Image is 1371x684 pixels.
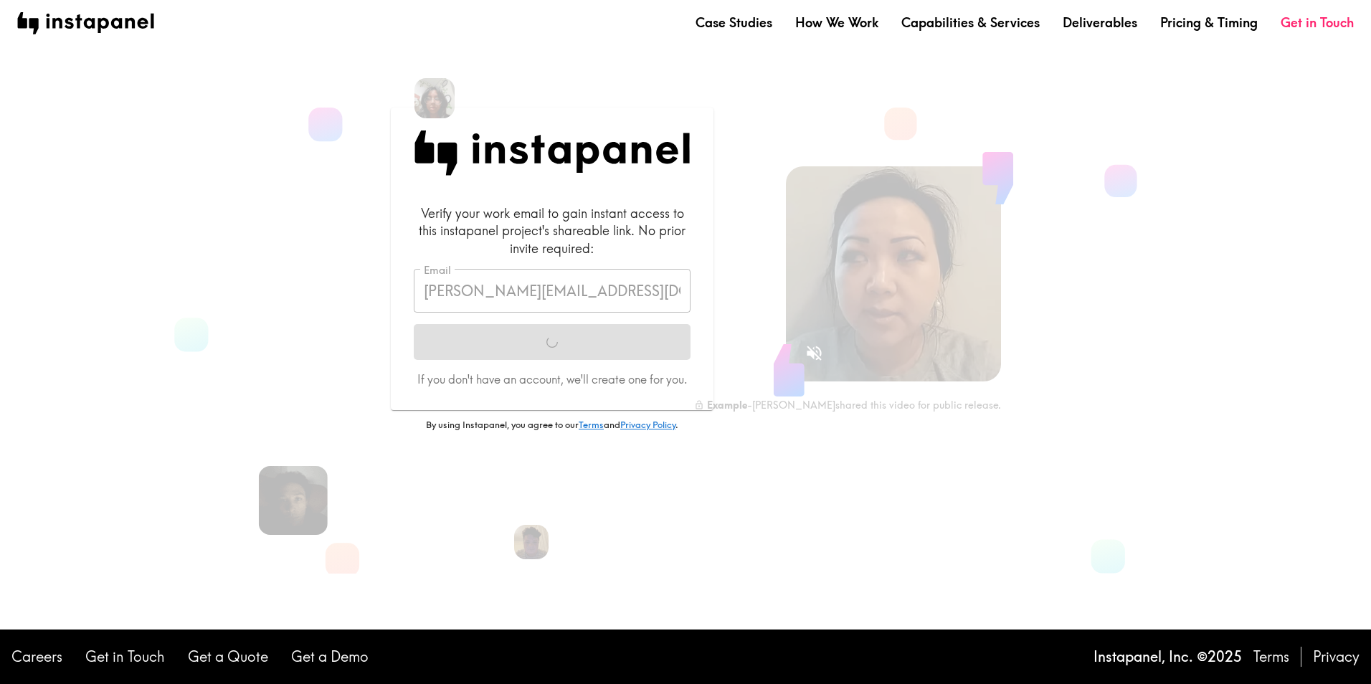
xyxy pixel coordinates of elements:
[620,419,675,430] a: Privacy Policy
[514,525,549,559] img: Liam
[694,399,1001,412] div: - [PERSON_NAME] shared this video for public release.
[1313,647,1360,667] a: Privacy
[414,130,691,176] img: Instapanel
[11,647,62,667] a: Careers
[901,14,1040,32] a: Capabilities & Services
[391,419,713,432] p: By using Instapanel, you agree to our and .
[707,399,747,412] b: Example
[1160,14,1258,32] a: Pricing & Timing
[414,371,691,387] p: If you don't have an account, we'll create one for you.
[1253,647,1289,667] a: Terms
[799,338,830,369] button: Sound is off
[424,262,451,278] label: Email
[17,12,154,34] img: instapanel
[291,647,369,667] a: Get a Demo
[414,78,455,118] img: Heena
[414,204,691,257] div: Verify your work email to gain instant access to this instapanel project's shareable link. No pri...
[259,466,328,535] img: Cory
[1063,14,1137,32] a: Deliverables
[1094,647,1242,667] p: Instapanel, Inc. © 2025
[85,647,165,667] a: Get in Touch
[579,419,604,430] a: Terms
[188,647,268,667] a: Get a Quote
[696,14,772,32] a: Case Studies
[795,14,878,32] a: How We Work
[1281,14,1354,32] a: Get in Touch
